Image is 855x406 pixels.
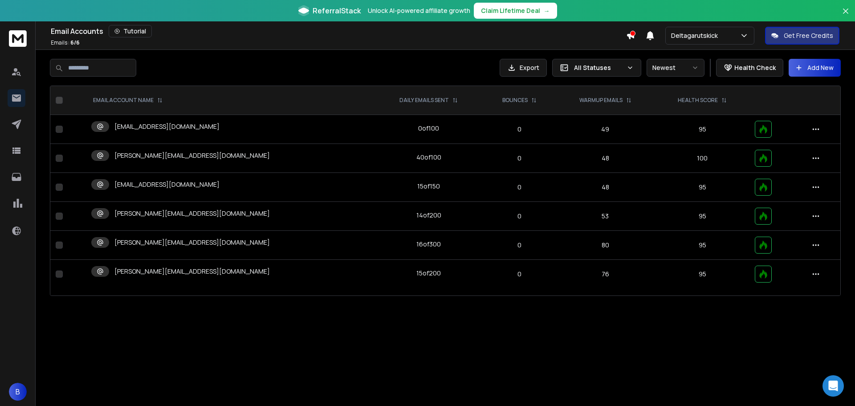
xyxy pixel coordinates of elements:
span: → [544,6,550,15]
p: 0 [489,241,550,250]
div: 14 of 200 [416,211,441,220]
p: All Statuses [574,63,623,72]
button: Claim Lifetime Deal→ [474,3,557,19]
div: 40 of 100 [416,153,441,162]
button: Get Free Credits [765,27,839,45]
p: 0 [489,125,550,134]
p: [EMAIL_ADDRESS][DOMAIN_NAME] [114,122,220,131]
span: ReferralStack [313,5,361,16]
div: 16 of 300 [416,240,441,249]
td: 49 [556,115,655,144]
p: Emails : [51,39,80,46]
td: 95 [655,173,749,202]
p: 0 [489,183,550,192]
td: 48 [556,173,655,202]
td: 48 [556,144,655,173]
td: 80 [556,231,655,260]
div: Email Accounts [51,25,626,37]
td: 95 [655,231,749,260]
p: 0 [489,212,550,221]
div: EMAIL ACCOUNT NAME [93,97,163,104]
p: [PERSON_NAME][EMAIL_ADDRESS][DOMAIN_NAME] [114,238,270,247]
p: WARMUP EMAILS [579,97,623,104]
p: [EMAIL_ADDRESS][DOMAIN_NAME] [114,180,220,189]
span: 6 / 6 [70,39,80,46]
p: HEALTH SCORE [678,97,718,104]
button: Export [500,59,547,77]
td: 95 [655,260,749,289]
td: 53 [556,202,655,231]
button: Health Check [716,59,783,77]
td: 95 [655,202,749,231]
p: Get Free Credits [784,31,833,40]
p: [PERSON_NAME][EMAIL_ADDRESS][DOMAIN_NAME] [114,209,270,218]
p: 0 [489,154,550,163]
p: 0 [489,270,550,279]
div: 15 of 150 [417,182,440,191]
p: [PERSON_NAME][EMAIL_ADDRESS][DOMAIN_NAME] [114,151,270,160]
button: Tutorial [109,25,152,37]
div: Open Intercom Messenger [822,375,844,397]
button: Close banner [840,5,851,27]
td: 76 [556,260,655,289]
div: 0 of 100 [418,124,439,133]
p: Health Check [734,63,776,72]
p: BOUNCES [502,97,528,104]
button: Add New [789,59,841,77]
button: B [9,383,27,401]
td: 95 [655,115,749,144]
p: DAILY EMAILS SENT [399,97,449,104]
p: [PERSON_NAME][EMAIL_ADDRESS][DOMAIN_NAME] [114,267,270,276]
td: 100 [655,144,749,173]
p: Deltagarutskick [671,31,721,40]
p: Unlock AI-powered affiliate growth [368,6,470,15]
div: 15 of 200 [416,269,441,278]
button: Newest [647,59,704,77]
